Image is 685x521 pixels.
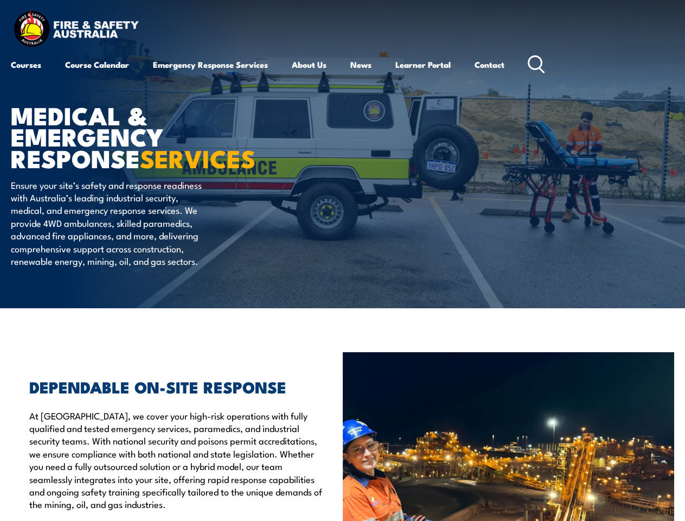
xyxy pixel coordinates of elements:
[350,52,372,78] a: News
[11,179,209,268] p: Ensure your site’s safety and response readiness with Australia’s leading industrial security, me...
[292,52,327,78] a: About Us
[29,379,327,393] h2: DEPENDABLE ON-SITE RESPONSE
[395,52,451,78] a: Learner Portal
[29,409,327,511] p: At [GEOGRAPHIC_DATA], we cover your high-risk operations with fully qualified and tested emergenc...
[11,104,279,168] h1: MEDICAL & EMERGENCY RESPONSE
[153,52,268,78] a: Emergency Response Services
[475,52,504,78] a: Contact
[11,52,41,78] a: Courses
[65,52,129,78] a: Course Calendar
[140,139,255,176] strong: SERVICES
